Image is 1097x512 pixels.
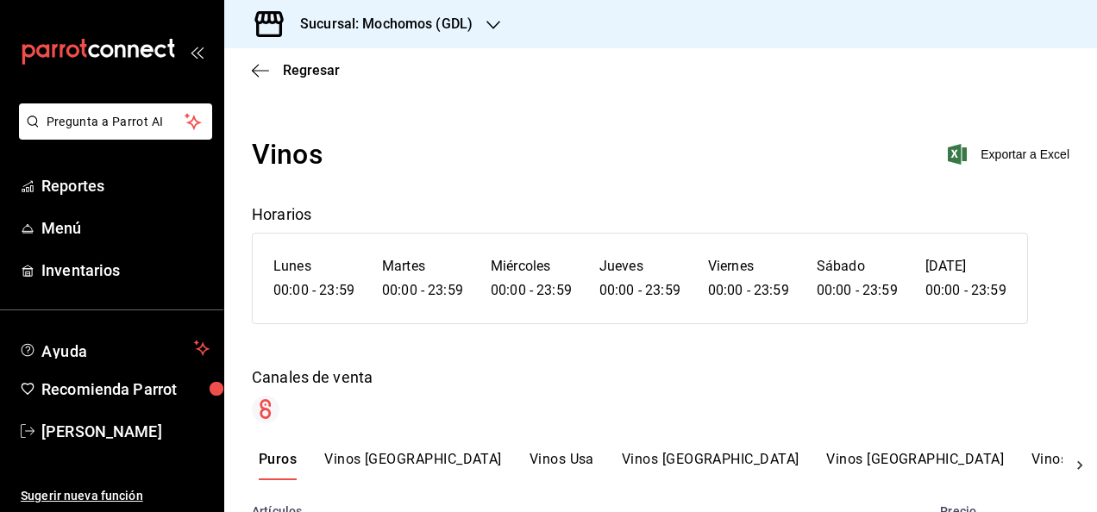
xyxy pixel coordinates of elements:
span: [PERSON_NAME] [41,420,210,443]
h6: Lunes [273,254,354,278]
h6: 00:00 - 23:59 [708,278,789,303]
div: Canales de venta [252,365,1069,389]
h6: 00:00 - 23:59 [382,278,463,303]
div: scrollable menu categories [259,451,1063,480]
span: Pregunta a Parrot AI [47,113,185,131]
h6: Sábado [817,254,898,278]
a: Pregunta a Parrot AI [12,125,212,143]
h6: 00:00 - 23:59 [273,278,354,303]
span: Reportes [41,174,210,197]
span: Sugerir nueva función [21,487,210,505]
button: Regresar [252,62,340,78]
span: Regresar [283,62,340,78]
h6: 00:00 - 23:59 [925,278,1006,303]
h6: Miércoles [491,254,572,278]
button: Vinos Usa [530,451,594,480]
span: Recomienda Parrot [41,378,210,401]
h6: 00:00 - 23:59 [491,278,572,303]
button: Exportar a Excel [951,144,1069,165]
h6: Viernes [708,254,789,278]
button: Vinos [GEOGRAPHIC_DATA] [324,451,502,480]
div: Horarios [252,203,1069,226]
button: Vinos [GEOGRAPHIC_DATA] [622,451,799,480]
button: open_drawer_menu [190,45,204,59]
button: Puros [259,451,297,480]
span: Inventarios [41,259,210,282]
h6: [DATE] [925,254,1006,278]
span: Menú [41,216,210,240]
h3: Sucursal: Mochomos (GDL) [286,14,473,34]
button: Vinos [GEOGRAPHIC_DATA] [826,451,1004,480]
h6: Martes [382,254,463,278]
h6: 00:00 - 23:59 [817,278,898,303]
button: Pregunta a Parrot AI [19,103,212,140]
h6: Jueves [599,254,680,278]
div: Vinos [252,134,323,175]
h6: 00:00 - 23:59 [599,278,680,303]
span: Ayuda [41,338,187,359]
